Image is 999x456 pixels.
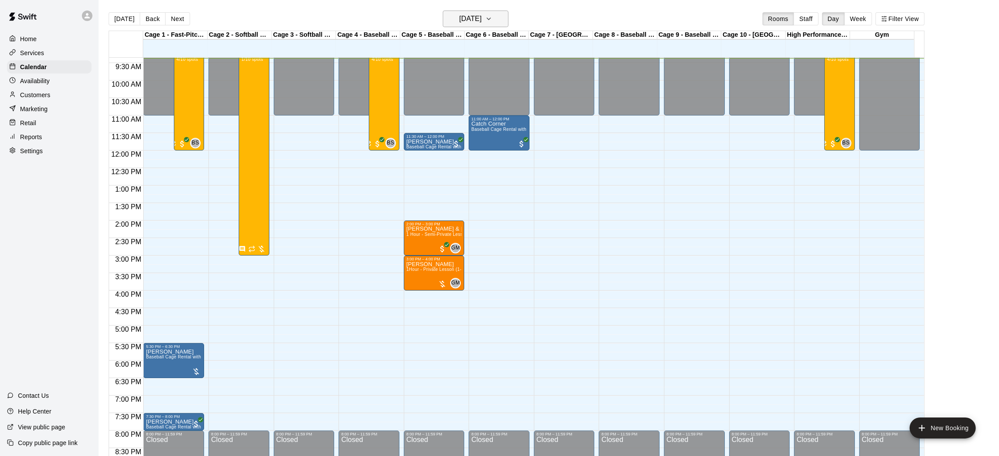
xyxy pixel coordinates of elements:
span: All customers have paid [438,245,447,253]
button: Week [844,12,872,25]
div: 8:00 PM – 11:59 PM [862,432,918,436]
div: Cage 2 - Softball Slo-pitch Iron [PERSON_NAME] & Hack Attack Baseball Pitching Machine [208,31,272,39]
span: 1 Hour - Semi-Private Lesson (2-on-1) [406,232,486,237]
div: 11:30 AM – 12:00 PM: James Wilson [404,133,465,151]
div: Baseline Staff [841,138,851,148]
span: 8:00 PM [113,431,144,438]
p: Services [20,49,44,57]
button: Next [165,12,190,25]
span: 11:30 AM [109,133,144,140]
div: 8:00 PM – 11:59 PM [146,432,201,436]
span: 8:30 PM [113,448,144,456]
div: 9:00 AM – 12:00 PM: Elite Camp-half Day [824,46,854,151]
span: 1:00 PM [113,186,144,193]
span: 4:30 PM [113,308,144,316]
a: Customers [7,88,92,102]
div: 8:00 PM – 11:59 PM [471,432,527,436]
p: Settings [20,147,43,155]
div: 11:00 AM – 12:00 PM: Catch Corner [469,116,530,151]
div: Marketing [7,102,92,116]
span: 5:30 PM [113,343,144,351]
p: Retail [20,119,36,127]
button: Day [822,12,845,25]
div: 7:30 PM – 8:00 PM [146,414,201,419]
a: Retail [7,116,92,130]
div: Gabe Manalo [450,278,461,288]
div: 8:00 PM – 11:59 PM [601,432,657,436]
div: 8:00 PM – 11:59 PM [276,432,332,436]
button: Back [140,12,166,25]
p: Reports [20,133,42,141]
span: 3:00 PM [113,256,144,263]
span: 6:00 PM [113,361,144,368]
div: Baseline Staff [190,138,201,148]
span: Baseball Cage Rental with Pitching Machine (4 People Maximum!) [146,424,284,429]
span: Baseline Staff [844,138,851,148]
span: 4/10 spots filled [177,57,198,62]
span: 6:30 PM [113,378,144,386]
p: Copy public page link [18,438,78,447]
div: 8:00 PM – 11:59 PM [211,432,267,436]
div: High Performance Lane [786,31,850,39]
span: 4/10 spots filled [371,57,393,62]
span: 12:30 PM [109,168,143,175]
span: Baseball Cage Rental with Pitching Machine (4 People Maximum!) [406,144,544,149]
button: Staff [794,12,819,25]
span: 7:30 PM [113,413,144,421]
p: Contact Us [18,391,49,400]
button: [DATE] [109,12,140,25]
span: 10:00 AM [109,81,144,88]
span: Gabe Manalo [454,243,461,253]
span: 7:00 PM [113,396,144,403]
a: Home [7,32,92,46]
span: Baseball Cage Rental with Pitching Machine (4 People Maximum!) [471,127,609,132]
div: Cage 1 - Fast-Pitch Machine and Automatic Baseball Hack Attack Pitching Machine [143,31,208,39]
button: Rooms [762,12,794,25]
span: All customers have paid [192,420,201,428]
div: 8:00 PM – 11:59 PM [732,432,787,436]
button: add [910,417,976,438]
div: Cage 10 - [GEOGRAPHIC_DATA] [721,31,786,39]
svg: Has notes [239,246,246,253]
p: Home [20,35,37,43]
span: 4/10 spots filled [827,57,848,62]
span: Baseball Cage Rental with Pitching Machine (4 People Maximum!) [146,354,284,359]
p: Marketing [20,105,48,113]
div: Cage 6 - Baseball Pitching Machine [465,31,529,39]
h6: [DATE] [459,13,482,25]
div: 8:00 PM – 11:59 PM [341,432,397,436]
p: Help Center [18,407,51,416]
a: Availability [7,74,92,88]
span: 1/10 spots filled [241,57,263,62]
div: Cage 4 - Baseball Pitching Machine [336,31,400,39]
p: Availability [20,77,50,85]
div: Cage 7 - [GEOGRAPHIC_DATA] [529,31,593,39]
a: Services [7,46,92,60]
span: Gabe Manalo [454,278,461,288]
span: Baseline Staff [194,138,201,148]
div: 2:00 PM – 3:00 PM: Derek & bobby [404,221,465,256]
span: Baseline Staff [389,138,396,148]
div: Gym [850,31,914,39]
p: Calendar [20,63,47,71]
div: 8:00 PM – 11:59 PM [667,432,722,436]
span: GM [451,279,460,288]
span: BS [842,139,850,147]
span: All customers have paid [517,140,526,148]
span: 5:00 PM [113,326,144,333]
p: Customers [20,91,50,99]
div: 8:00 PM – 11:59 PM [537,432,592,436]
span: 2:30 PM [113,238,144,246]
div: 9:00 AM – 12:00 PM: Elite Camp-half Day [174,46,204,151]
span: All customers have paid [452,140,461,148]
a: Settings [7,144,92,158]
div: 9:00 AM – 12:00 PM: Elite Camp-half Day [369,46,399,151]
div: 11:30 AM – 12:00 PM [406,134,462,139]
span: All customers have paid [829,140,837,148]
p: View public page [18,423,65,431]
